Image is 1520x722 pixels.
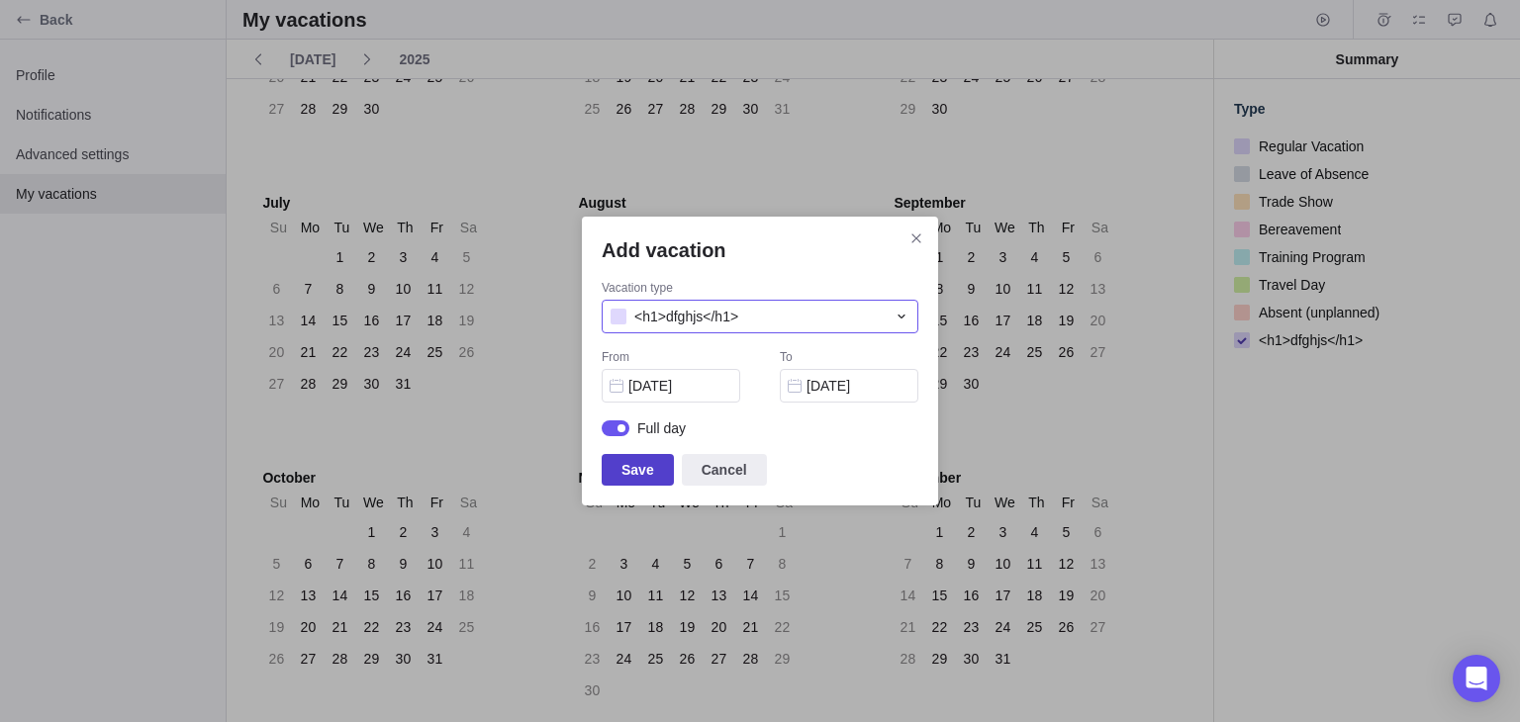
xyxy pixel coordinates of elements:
div: From [602,349,740,369]
h2: Add vacation [602,236,918,264]
input: From [602,369,740,403]
span: Cancel [702,458,747,482]
div: Open Intercom Messenger [1453,655,1500,702]
span: Cancel [682,454,767,486]
div: To [780,349,918,369]
div: Add vacation [582,217,938,505]
span: Save [621,458,654,482]
span: Close [902,225,930,252]
div: Vacation type [602,280,918,300]
input: To [780,369,918,403]
span: Save [602,454,674,486]
span: <h1>dfghjs</h1> [634,307,738,326]
span: Full day [637,418,686,438]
